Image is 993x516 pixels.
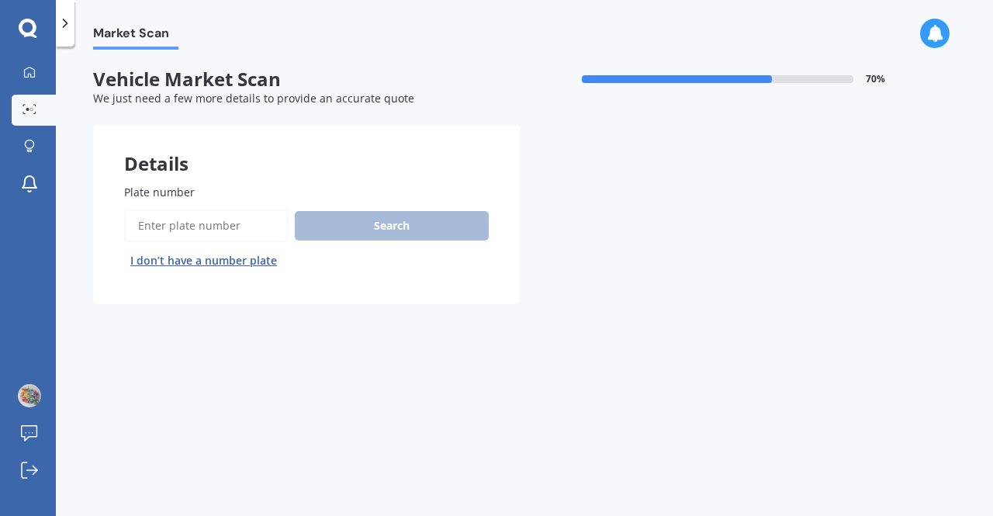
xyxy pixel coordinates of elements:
[93,68,520,91] span: Vehicle Market Scan
[866,74,885,85] span: 70 %
[124,210,289,242] input: Enter plate number
[93,26,178,47] span: Market Scan
[124,248,283,273] button: I don’t have a number plate
[124,185,195,199] span: Plate number
[93,91,414,106] span: We just need a few more details to provide an accurate quote
[18,384,41,407] img: ACg8ocKTDGtGEj98zjcdEtQY8eQR2wlpXTkG387fthY2E7Xo3mUhnDjr=s96-c
[93,125,520,171] div: Details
